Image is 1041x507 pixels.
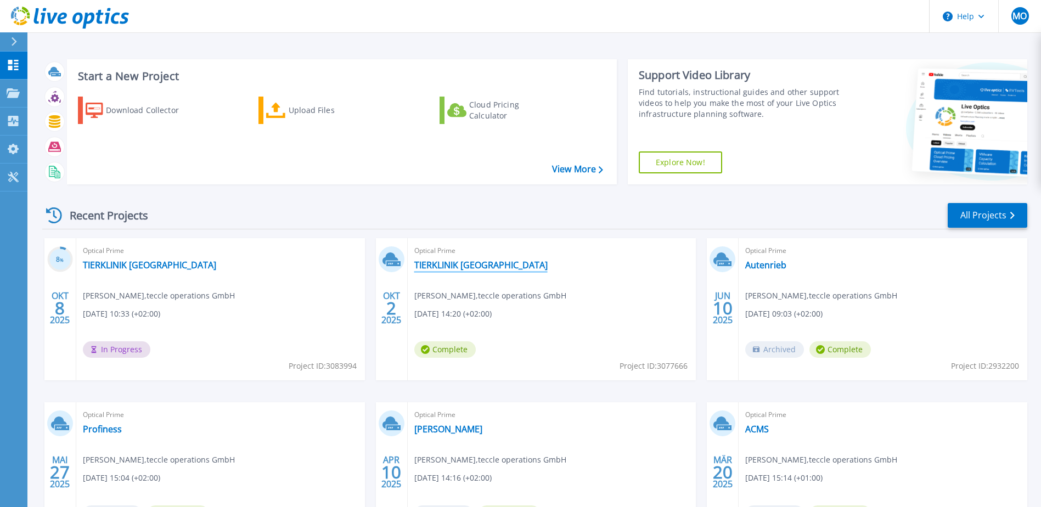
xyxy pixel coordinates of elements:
[713,303,733,313] span: 10
[83,409,358,421] span: Optical Prime
[745,454,897,466] span: [PERSON_NAME] , teccle operations GmbH
[381,467,401,477] span: 10
[414,424,482,435] a: [PERSON_NAME]
[639,151,722,173] a: Explore Now!
[83,472,160,484] span: [DATE] 15:04 (+02:00)
[106,99,194,121] div: Download Collector
[745,245,1021,257] span: Optical Prime
[386,303,396,313] span: 2
[809,341,871,358] span: Complete
[289,99,376,121] div: Upload Files
[745,341,804,358] span: Archived
[1012,12,1027,20] span: MO
[381,452,402,492] div: APR 2025
[745,308,823,320] span: [DATE] 09:03 (+02:00)
[414,454,566,466] span: [PERSON_NAME] , teccle operations GmbH
[83,245,358,257] span: Optical Prime
[83,454,235,466] span: [PERSON_NAME] , teccle operations GmbH
[414,260,548,271] a: TIERKLINIK [GEOGRAPHIC_DATA]
[745,260,786,271] a: Autenrieb
[83,260,216,271] a: TIERKLINIK [GEOGRAPHIC_DATA]
[83,424,122,435] a: Profiness
[951,360,1019,372] span: Project ID: 2932200
[414,308,492,320] span: [DATE] 14:20 (+02:00)
[258,97,381,124] a: Upload Files
[414,409,690,421] span: Optical Prime
[440,97,562,124] a: Cloud Pricing Calculator
[49,288,70,328] div: OKT 2025
[381,288,402,328] div: OKT 2025
[60,257,64,263] span: %
[712,288,733,328] div: JUN 2025
[83,290,235,302] span: [PERSON_NAME] , teccle operations GmbH
[49,452,70,492] div: MAI 2025
[639,68,842,82] div: Support Video Library
[83,308,160,320] span: [DATE] 10:33 (+02:00)
[55,303,65,313] span: 8
[78,97,200,124] a: Download Collector
[50,467,70,477] span: 27
[745,424,769,435] a: ACMS
[83,341,150,358] span: In Progress
[78,70,603,82] h3: Start a New Project
[414,290,566,302] span: [PERSON_NAME] , teccle operations GmbH
[712,452,733,492] div: MÄR 2025
[745,472,823,484] span: [DATE] 15:14 (+01:00)
[713,467,733,477] span: 20
[414,245,690,257] span: Optical Prime
[948,203,1027,228] a: All Projects
[469,99,557,121] div: Cloud Pricing Calculator
[552,164,603,174] a: View More
[42,202,163,229] div: Recent Projects
[745,409,1021,421] span: Optical Prime
[639,87,842,120] div: Find tutorials, instructional guides and other support videos to help you make the most of your L...
[745,290,897,302] span: [PERSON_NAME] , teccle operations GmbH
[620,360,688,372] span: Project ID: 3077666
[414,472,492,484] span: [DATE] 14:16 (+02:00)
[289,360,357,372] span: Project ID: 3083994
[414,341,476,358] span: Complete
[47,253,73,266] h3: 8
